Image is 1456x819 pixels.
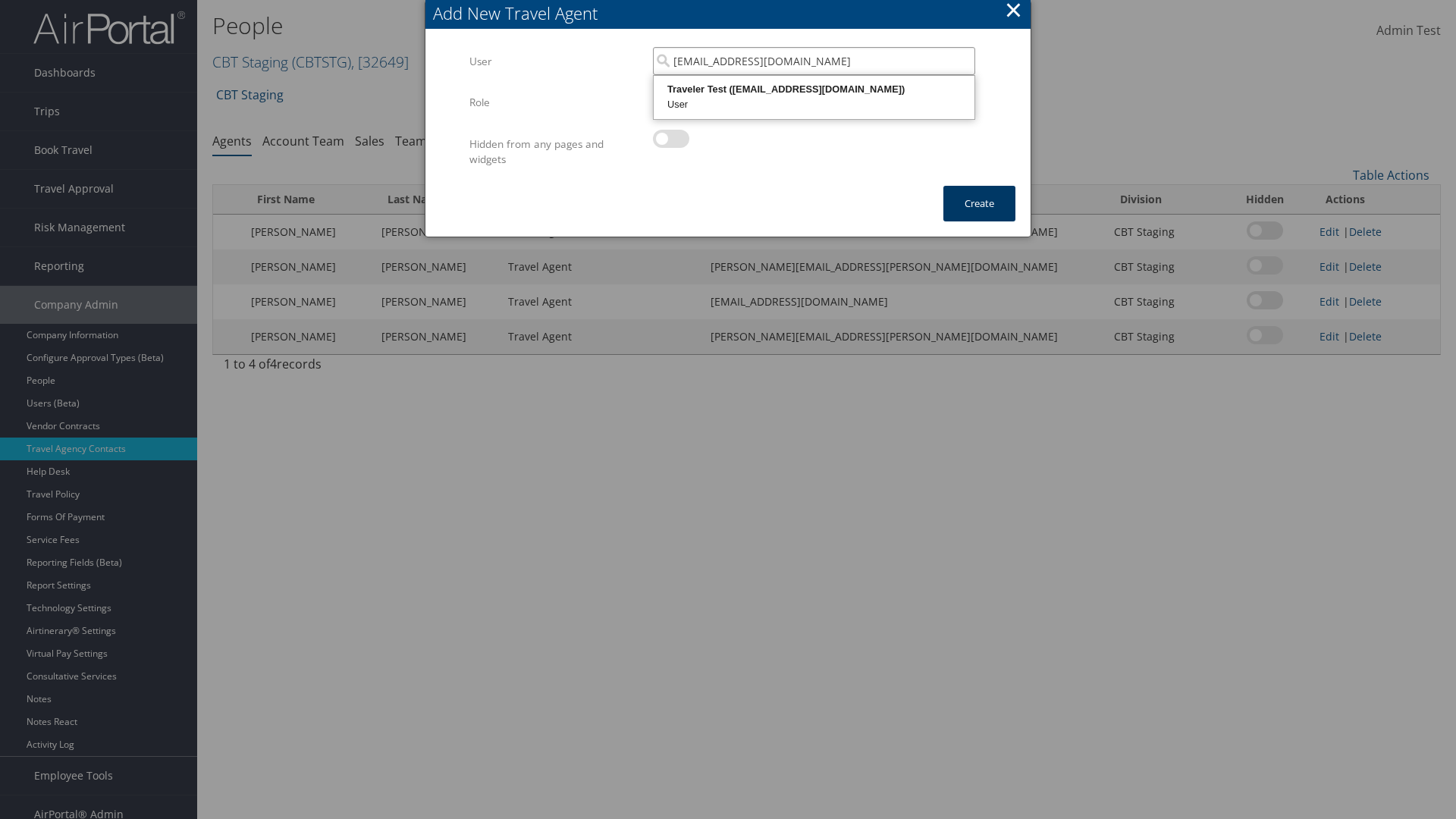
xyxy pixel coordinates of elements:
label: Hidden from any pages and widgets [469,130,642,174]
div: Add New Travel Agent [433,2,1031,25]
button: Create [943,186,1015,221]
label: User [469,47,642,76]
label: Role [469,88,642,117]
div: User [656,97,972,112]
input: Search Users [653,47,975,75]
div: Traveler Test ([EMAIL_ADDRESS][DOMAIN_NAME]) [656,82,972,97]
